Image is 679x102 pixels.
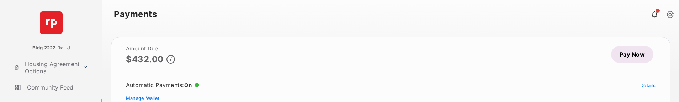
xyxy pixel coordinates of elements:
img: svg+xml;base64,PHN2ZyB4bWxucz0iaHR0cDovL3d3dy53My5vcmcvMjAwMC9zdmciIHdpZHRoPSI2NCIgaGVpZ2h0PSI2NC... [40,11,63,34]
a: Housing Agreement Options [11,59,80,76]
a: Details [640,82,656,88]
p: $432.00 [126,54,164,64]
a: Manage Wallet [126,95,159,101]
p: Bldg 2222-1z - J [32,44,70,52]
span: On [184,82,192,88]
strong: Payments [114,10,157,18]
a: Community Feed [11,79,102,96]
div: Automatic Payments : [126,81,199,88]
h2: Amount Due [126,46,175,52]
